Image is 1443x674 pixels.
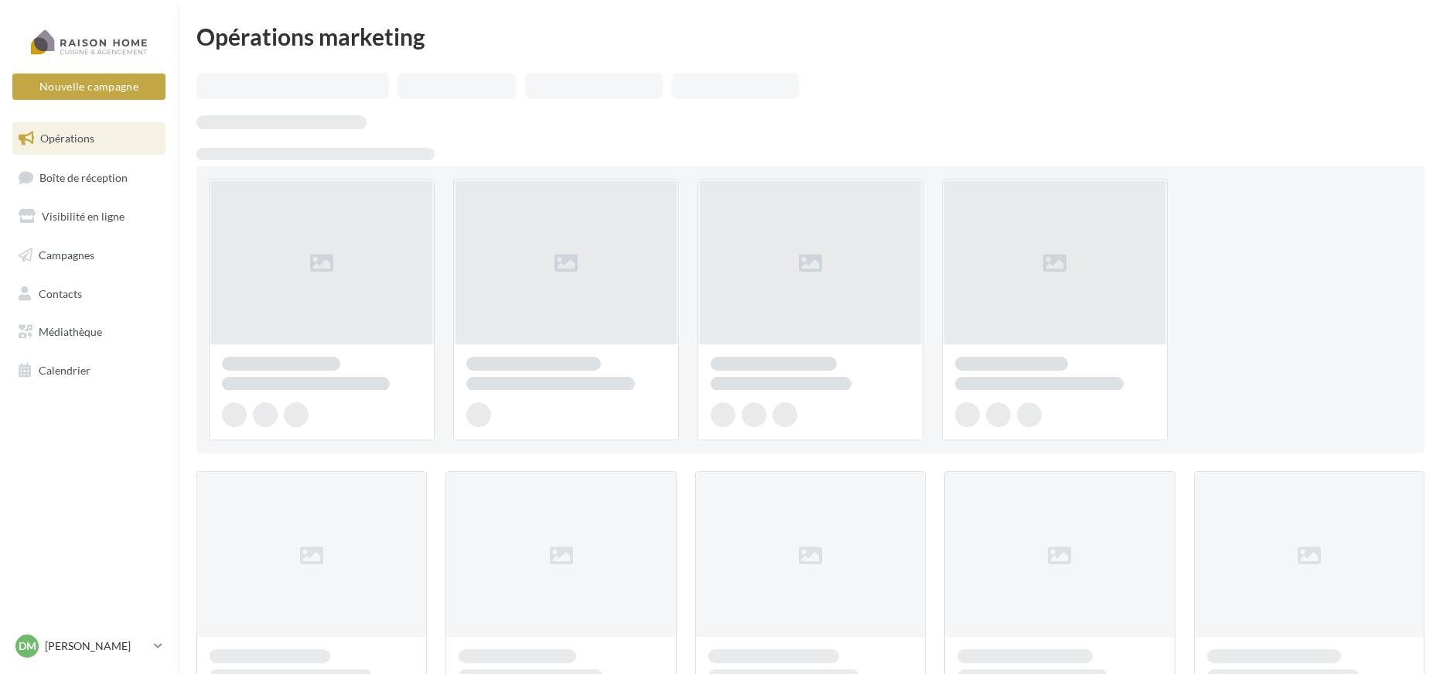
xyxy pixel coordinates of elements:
span: DM [19,638,36,654]
a: Visibilité en ligne [9,200,169,233]
a: DM [PERSON_NAME] [12,631,165,661]
a: Médiathèque [9,316,169,348]
a: Boîte de réception [9,161,169,194]
a: Campagnes [9,239,169,272]
a: Calendrier [9,354,169,387]
span: Médiathèque [39,325,102,338]
a: Opérations [9,122,169,155]
div: Opérations marketing [196,25,1424,48]
span: Opérations [40,132,94,145]
span: Visibilité en ligne [42,210,125,223]
span: Contacts [39,286,82,299]
span: Boîte de réception [39,170,128,183]
button: Nouvelle campagne [12,74,165,100]
span: Campagnes [39,248,94,262]
a: Contacts [9,278,169,310]
span: Calendrier [39,364,90,377]
p: [PERSON_NAME] [45,638,148,654]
